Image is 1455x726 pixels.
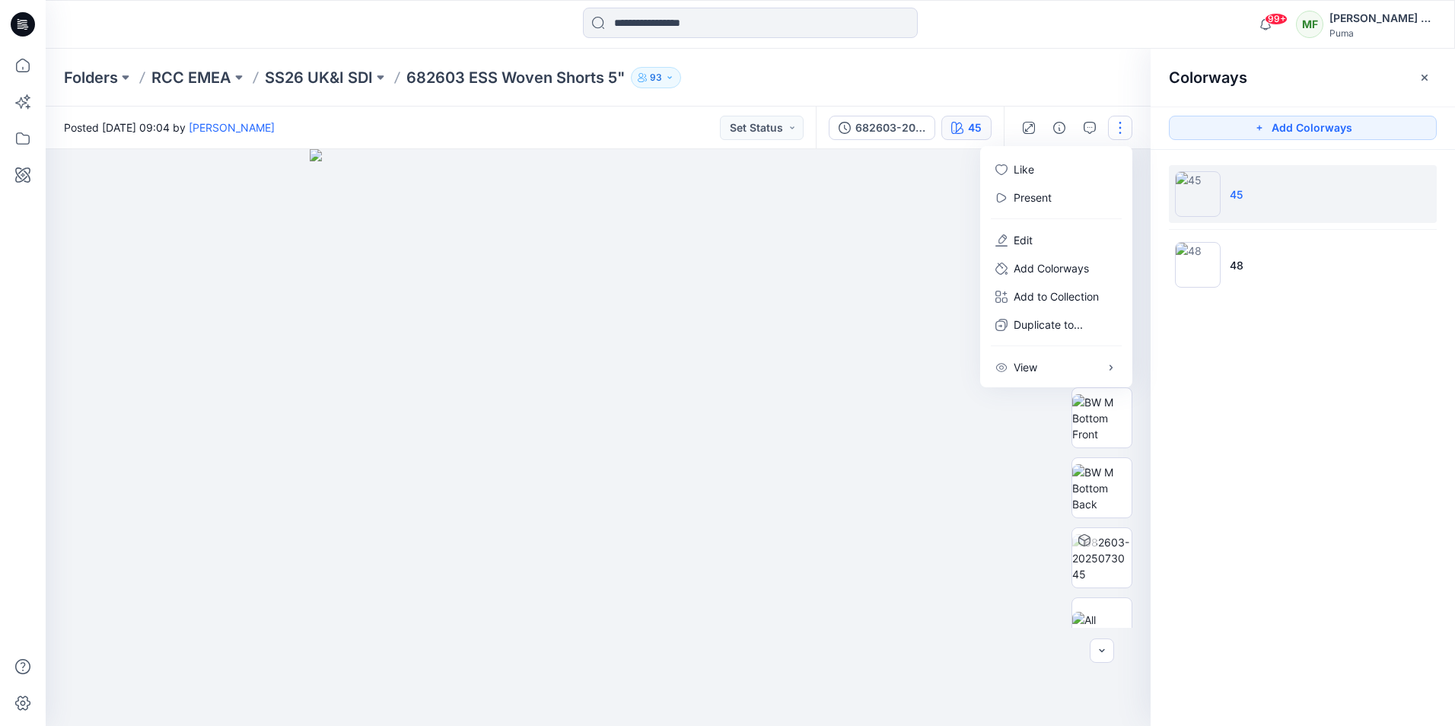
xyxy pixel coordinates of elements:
p: Add to Collection [1014,288,1099,304]
button: 93 [631,67,681,88]
a: [PERSON_NAME] [189,121,275,134]
p: Like [1014,161,1034,177]
button: 45 [941,116,992,140]
p: Duplicate to... [1014,317,1083,333]
img: 682603-20250730 45 [1072,534,1132,582]
button: 682603-20250730 [829,116,935,140]
h2: Colorways [1169,68,1247,87]
p: 48 [1230,257,1243,273]
p: 45 [1230,186,1243,202]
button: Details [1047,116,1071,140]
img: BW M Bottom Front [1072,394,1132,442]
img: 45 [1175,171,1221,217]
img: All colorways [1072,612,1132,644]
span: Posted [DATE] 09:04 by [64,119,275,135]
img: BW M Bottom Back [1072,464,1132,512]
p: View [1014,359,1037,375]
div: Puma [1329,27,1436,39]
div: 45 [968,119,982,136]
span: 99+ [1265,13,1288,25]
div: [PERSON_NAME] Falguere [1329,9,1436,27]
p: 682603 ESS Woven Shorts 5" [406,67,625,88]
a: RCC EMEA [151,67,231,88]
a: Present [1014,189,1052,205]
div: 682603-20250730 [855,119,925,136]
div: MF [1296,11,1323,38]
a: Folders [64,67,118,88]
img: eyJhbGciOiJIUzI1NiIsImtpZCI6IjAiLCJzbHQiOiJzZXMiLCJ0eXAiOiJKV1QifQ.eyJkYXRhIjp7InR5cGUiOiJzdG9yYW... [310,149,887,726]
a: SS26 UK&I SDI [265,67,373,88]
p: 93 [650,69,662,86]
button: Add Colorways [1169,116,1437,140]
img: 48 [1175,242,1221,288]
a: Edit [1014,232,1033,248]
p: Add Colorways [1014,260,1089,276]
